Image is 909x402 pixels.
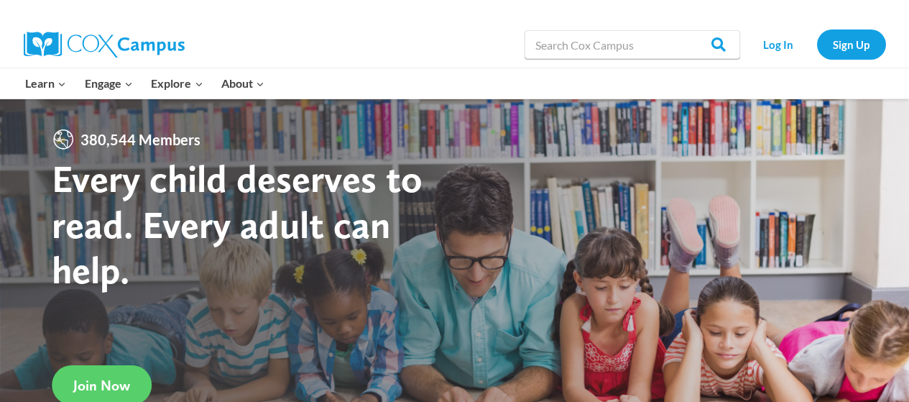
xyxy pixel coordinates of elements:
span: Engage [85,74,133,93]
nav: Primary Navigation [17,68,274,99]
strong: Every child deserves to read. Every adult can help. [52,155,423,293]
span: Explore [151,74,203,93]
img: Cox Campus [24,32,185,58]
span: About [221,74,264,93]
input: Search Cox Campus [525,30,740,59]
a: Log In [747,29,810,59]
a: Sign Up [817,29,886,59]
span: Learn [25,74,66,93]
nav: Secondary Navigation [747,29,886,59]
span: Join Now [73,377,130,394]
span: 380,544 Members [75,128,206,151]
